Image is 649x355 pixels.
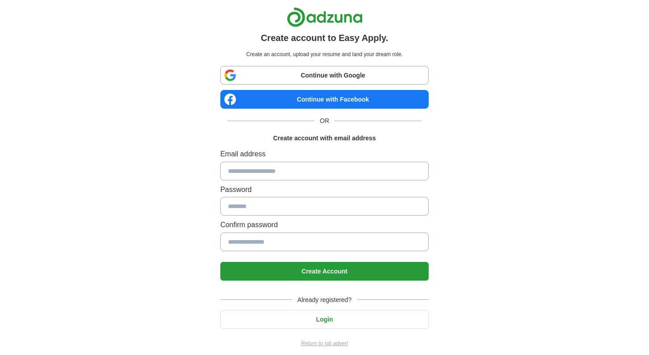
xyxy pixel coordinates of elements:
button: Create Account [220,262,429,281]
a: Continue with Facebook [220,90,429,109]
button: Login [220,310,429,329]
a: Continue with Google [220,66,429,85]
label: Email address [220,148,429,160]
label: Confirm password [220,219,429,231]
span: Already registered? [292,295,357,305]
h1: Create account to Easy Apply. [261,31,389,45]
h1: Create account with email address [273,133,376,143]
img: Adzuna logo [287,7,363,27]
a: Return to job advert [220,339,429,348]
p: Create an account, upload your resume and land your dream role. [222,50,427,59]
span: OR [314,116,335,126]
label: Password [220,184,429,196]
a: Login [220,316,429,323]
